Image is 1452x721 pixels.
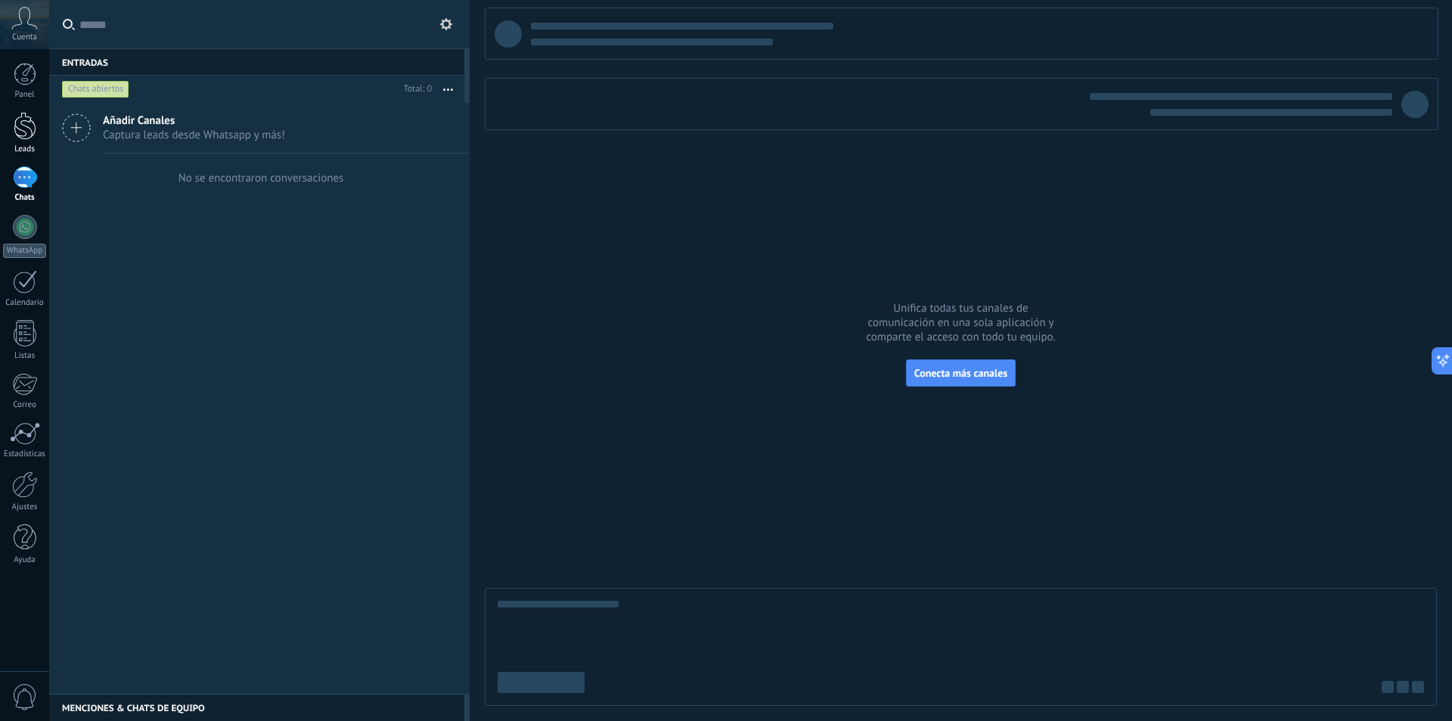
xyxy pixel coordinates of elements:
span: Añadir Canales [103,113,285,128]
div: WhatsApp [3,244,46,258]
div: Menciones & Chats de equipo [49,694,464,721]
div: Calendario [3,298,47,308]
span: Conecta más canales [914,366,1007,380]
span: Cuenta [12,33,37,42]
div: No se encontraron conversaciones [178,171,344,185]
div: Panel [3,90,47,100]
span: Captura leads desde Whatsapp y más! [103,128,285,142]
div: Estadísticas [3,449,47,459]
div: Chats [3,193,47,203]
div: Listas [3,351,47,361]
button: Más [432,76,464,103]
div: Entradas [49,48,464,76]
div: Leads [3,145,47,154]
div: Ajustes [3,502,47,512]
button: Conecta más canales [906,359,1016,387]
div: Total: 0 [398,82,432,97]
div: Correo [3,400,47,410]
div: Chats abiertos [62,80,129,98]
div: Ayuda [3,555,47,565]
